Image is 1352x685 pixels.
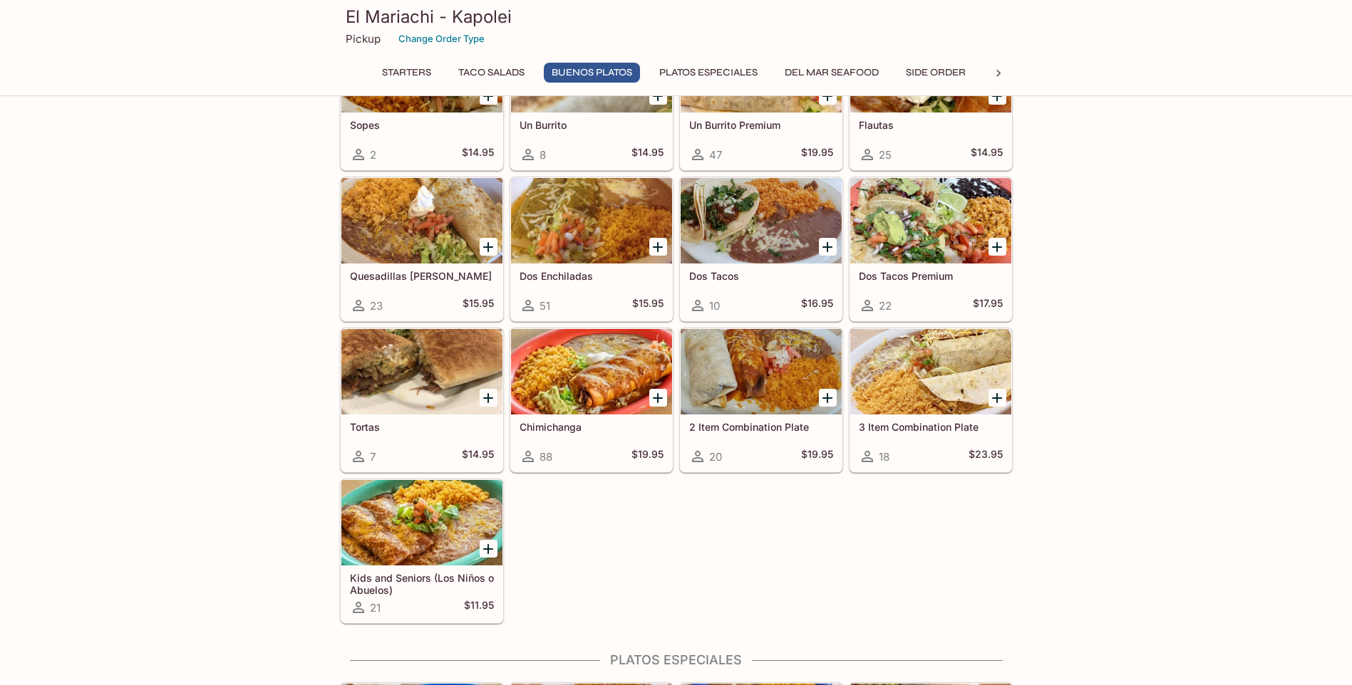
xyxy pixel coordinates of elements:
div: Chimichanga [511,329,672,414]
button: Add Chimichanga [649,389,667,407]
button: Add Quesadillas Degollado [480,238,497,256]
div: 2 Item Combination Plate [681,329,842,414]
div: Sopes [341,27,502,113]
a: Sopes2$14.95 [341,26,503,170]
h5: $14.95 [631,146,664,163]
button: Starters [374,63,439,83]
h5: $23.95 [969,448,1003,465]
h5: Chimichanga [520,421,664,433]
a: Kids and Seniors (Los Niños o Abuelos)21$11.95 [341,479,503,623]
span: 10 [709,299,720,313]
button: Add Dos Enchiladas [649,238,667,256]
h5: Tortas [350,421,494,433]
a: Un Burrito Premium47$19.95 [680,26,842,170]
h5: 2 Item Combination Plate [689,421,833,433]
span: 20 [709,450,722,464]
h4: Platos Especiales [340,652,1013,668]
span: 23 [370,299,383,313]
a: Tortas7$14.95 [341,328,503,472]
h5: Dos Tacos Premium [859,270,1003,282]
h5: Un Burrito Premium [689,119,833,131]
h5: Sopes [350,119,494,131]
a: Quesadillas [PERSON_NAME]23$15.95 [341,177,503,321]
button: Add 3 Item Combination Plate [989,389,1006,407]
h5: Dos Enchiladas [520,270,664,282]
h5: $15.95 [632,297,664,314]
h3: El Mariachi - Kapolei [346,6,1007,28]
span: 2 [370,148,376,162]
h5: $16.95 [801,297,833,314]
h5: $14.95 [462,146,494,163]
span: 51 [540,299,550,313]
h5: $17.95 [973,297,1003,314]
h5: $19.95 [801,146,833,163]
span: 22 [879,299,892,313]
div: Flautas [850,27,1011,113]
div: Quesadillas Degollado [341,178,502,263]
a: Chimichanga88$19.95 [510,328,673,472]
h5: $14.95 [971,146,1003,163]
span: 47 [709,148,722,162]
h5: Kids and Seniors (Los Niños o Abuelos) [350,572,494,595]
a: Dos Tacos10$16.95 [680,177,842,321]
h5: $19.95 [801,448,833,465]
button: Del Mar Seafood [777,63,887,83]
div: Dos Tacos [681,178,842,263]
span: 8 [540,148,546,162]
a: 2 Item Combination Plate20$19.95 [680,328,842,472]
h5: Dos Tacos [689,270,833,282]
h5: Quesadillas [PERSON_NAME] [350,270,494,282]
button: Add 2 Item Combination Plate [819,389,837,407]
button: Add Tortas [480,389,497,407]
span: 21 [370,601,381,615]
h5: $19.95 [631,448,664,465]
span: 7 [370,450,376,464]
p: Pickup [346,32,381,46]
button: Add Kids and Seniors (Los Niños o Abuelos) [480,540,497,558]
button: Add Dos Tacos [819,238,837,256]
div: Un Burrito [511,27,672,113]
button: Platos Especiales [651,63,765,83]
div: Kids and Seniors (Los Niños o Abuelos) [341,480,502,565]
h5: Flautas [859,119,1003,131]
h5: Un Burrito [520,119,664,131]
a: Flautas25$14.95 [850,26,1012,170]
div: Tortas [341,329,502,414]
div: Un Burrito Premium [681,27,842,113]
span: 25 [879,148,892,162]
div: Dos Tacos Premium [850,178,1011,263]
button: Side Order [898,63,974,83]
button: Add Dos Tacos Premium [989,238,1006,256]
h5: $14.95 [462,448,494,465]
a: Dos Tacos Premium22$17.95 [850,177,1012,321]
h5: $11.95 [464,599,494,616]
a: Dos Enchiladas51$15.95 [510,177,673,321]
span: 88 [540,450,552,464]
div: 3 Item Combination Plate [850,329,1011,414]
a: 3 Item Combination Plate18$23.95 [850,328,1012,472]
span: 18 [879,450,889,464]
h5: 3 Item Combination Plate [859,421,1003,433]
div: Dos Enchiladas [511,178,672,263]
h5: $15.95 [463,297,494,314]
button: Change Order Type [392,28,491,50]
a: Un Burrito8$14.95 [510,26,673,170]
button: Buenos Platos [544,63,640,83]
button: Taco Salads [450,63,532,83]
